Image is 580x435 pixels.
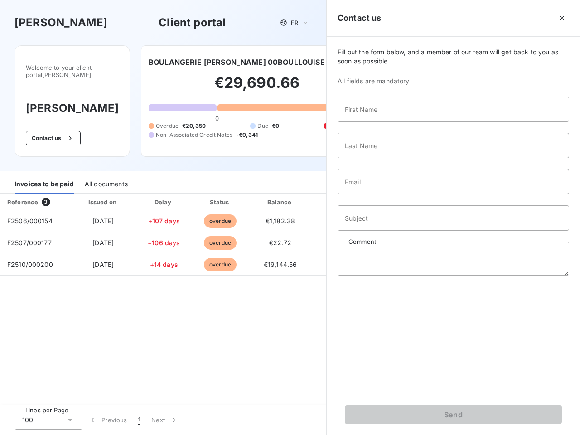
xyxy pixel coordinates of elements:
span: F2510/000200 [7,261,53,268]
span: 1 [138,416,140,425]
button: Send [345,405,562,424]
span: Due [257,122,268,130]
div: Invoices to be paid [14,175,74,194]
h5: Contact us [338,12,382,24]
input: placeholder [338,97,569,122]
span: +107 days [148,217,180,225]
button: 1 [133,411,146,430]
span: 3 [42,198,50,206]
div: Reference [7,198,38,206]
h3: [PERSON_NAME] [14,14,107,31]
button: Next [146,411,184,430]
div: All documents [85,175,128,194]
span: 0 [215,115,219,122]
span: €1,182.38 [266,217,295,225]
h6: BOULANGERIE [PERSON_NAME] 00BOULLOUISE - B000115........ [149,57,382,68]
h2: €29,690.66 [149,74,365,101]
div: Attachments [314,198,387,207]
span: [DATE] [92,239,114,246]
button: Previous [82,411,133,430]
span: FR [291,19,298,26]
input: placeholder [338,205,569,231]
button: Contact us [26,131,81,145]
span: Welcome to your client portal [PERSON_NAME] [26,64,119,78]
span: Non-Associated Credit Notes [156,131,232,139]
span: €19,144.56 [264,261,297,268]
span: Overdue [156,122,179,130]
span: 100 [22,416,33,425]
h3: Client portal [159,14,226,31]
span: overdue [204,236,237,250]
span: Fill out the form below, and a member of our team will get back to you as soon as possible. [338,48,569,66]
span: [DATE] [92,217,114,225]
div: Delay [138,198,190,207]
span: overdue [204,214,237,228]
span: All fields are mandatory [338,77,569,86]
span: +106 days [148,239,180,246]
span: overdue [204,258,237,271]
span: €0 [272,122,279,130]
span: [DATE] [92,261,114,268]
span: €22.72 [269,239,291,246]
span: -€9,341 [236,131,258,139]
h3: [PERSON_NAME] [26,100,119,116]
span: F2507/000177 [7,239,52,246]
div: Balance [251,198,310,207]
div: Status [193,198,247,207]
div: Issued on [72,198,135,207]
span: +14 days [150,261,178,268]
input: placeholder [338,169,569,194]
input: placeholder [338,133,569,158]
span: F2506/000154 [7,217,53,225]
span: €20,350 [182,122,206,130]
